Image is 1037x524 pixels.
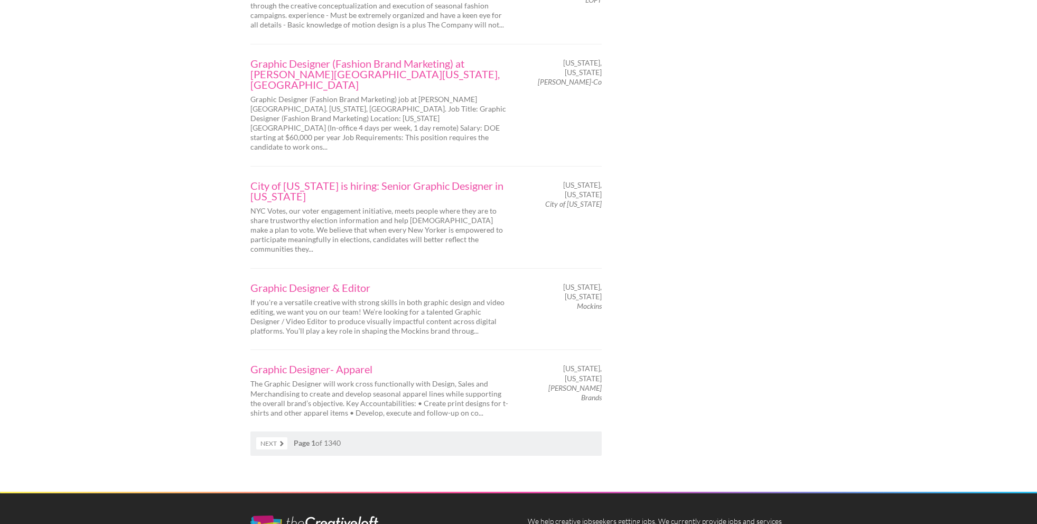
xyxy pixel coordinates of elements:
p: NYC Votes, our voter engagement initiative, meets people where they are to share trustworthy elec... [250,206,509,254]
p: Graphic Designer (Fashion Brand Marketing) job at [PERSON_NAME][GEOGRAPHIC_DATA]. [US_STATE], [GE... [250,95,509,152]
p: If you're a versatile creative with strong skills in both graphic design and video editing, we wa... [250,298,509,336]
em: [PERSON_NAME]-Co [538,77,602,86]
p: The Graphic Designer will work cross functionally with Design, Sales and Merchandising to create ... [250,379,509,418]
nav: of 1340 [250,431,602,456]
strong: Page 1 [294,438,315,447]
span: [US_STATE], [US_STATE] [528,282,602,301]
a: City of [US_STATE] is hiring: Senior Graphic Designer in [US_STATE] [250,180,509,201]
a: Next [256,437,287,449]
span: [US_STATE], [US_STATE] [528,58,602,77]
em: City of [US_STATE] [545,199,602,208]
span: [US_STATE], [US_STATE] [528,180,602,199]
a: Graphic Designer (Fashion Brand Marketing) at [PERSON_NAME][GEOGRAPHIC_DATA][US_STATE], [GEOGRAPH... [250,58,509,90]
a: Graphic Designer & Editor [250,282,509,293]
span: [US_STATE], [US_STATE] [528,364,602,383]
em: Mockins [577,301,602,310]
em: [PERSON_NAME] Brands [548,383,602,402]
a: Graphic Designer- Apparel [250,364,509,374]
